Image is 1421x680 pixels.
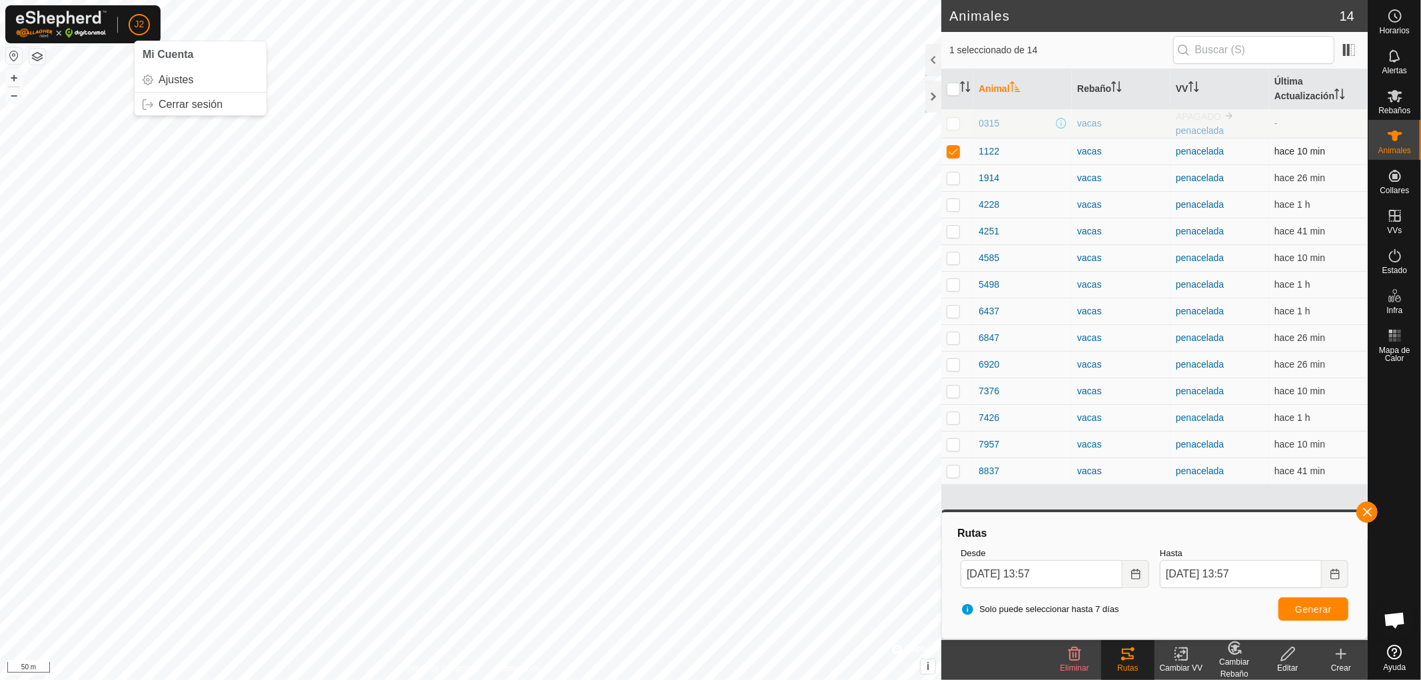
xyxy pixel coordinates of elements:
span: 5498 [979,278,999,292]
th: Rebaño [1072,69,1171,109]
div: vacas [1077,358,1165,372]
a: penacelada [1176,252,1224,263]
span: 1 seleccionado de 14 [949,43,1173,57]
span: 4228 [979,198,999,212]
p-sorticon: Activar para ordenar [1334,91,1345,101]
span: 1122 [979,145,999,159]
span: - [1274,118,1278,129]
a: penacelada [1176,172,1224,183]
span: 7426 [979,411,999,425]
a: penacelada [1176,125,1224,136]
span: Collares [1380,186,1409,194]
div: Chat abierto [1375,600,1415,640]
span: 26 sept 2025, 13:48 [1274,386,1325,396]
span: Eliminar [1060,663,1089,673]
div: Cambiar VV [1155,662,1208,674]
div: Rutas [955,525,1354,541]
label: Hasta [1160,547,1348,560]
p-sorticon: Activar para ordenar [960,83,971,94]
span: Rebaños [1378,107,1410,115]
a: Ajustes [135,69,266,91]
span: Alertas [1382,67,1407,75]
span: 14 [1340,6,1354,26]
span: 0315 [979,117,999,131]
span: 26 sept 2025, 13:32 [1274,359,1325,370]
span: VVs [1387,226,1402,234]
span: 26 sept 2025, 12:02 [1274,279,1310,290]
div: Editar [1261,662,1314,674]
div: vacas [1077,171,1165,185]
button: Choose Date [1123,560,1149,588]
a: penacelada [1176,146,1224,157]
span: Infra [1386,306,1402,314]
div: vacas [1077,251,1165,265]
a: penacelada [1176,332,1224,343]
a: penacelada [1176,359,1224,370]
a: penacelada [1176,226,1224,236]
a: penacelada [1176,466,1224,476]
div: vacas [1077,331,1165,345]
span: Ayuda [1384,663,1406,671]
a: Ayuda [1368,639,1421,677]
button: + [6,70,22,86]
span: 8837 [979,464,999,478]
div: vacas [1077,278,1165,292]
span: Generar [1295,604,1332,615]
input: Buscar (S) [1173,36,1334,64]
th: Animal [973,69,1072,109]
p-sorticon: Activar para ordenar [1010,83,1021,94]
span: 6920 [979,358,999,372]
div: vacas [1077,198,1165,212]
div: vacas [1077,145,1165,159]
span: 26 sept 2025, 12:02 [1274,306,1310,316]
span: 26 sept 2025, 13:48 [1274,439,1325,450]
span: Ajustes [159,75,193,85]
a: Contáctenos [495,663,540,675]
span: 6847 [979,331,999,345]
span: APAGADO [1176,111,1221,122]
button: Capas del Mapa [29,49,45,65]
a: penacelada [1176,439,1224,450]
div: vacas [1077,464,1165,478]
button: Restablecer Mapa [6,48,22,64]
span: 4251 [979,224,999,238]
div: vacas [1077,117,1165,131]
th: Última Actualización [1269,69,1368,109]
label: Desde [961,547,1149,560]
span: 7957 [979,438,999,452]
span: 26 sept 2025, 13:17 [1274,226,1325,236]
span: 4585 [979,251,999,265]
span: J2 [135,17,145,31]
span: Animales [1378,147,1411,155]
p-sorticon: Activar para ordenar [1111,83,1122,94]
span: Estado [1382,266,1407,274]
div: Rutas [1101,662,1155,674]
div: vacas [1077,304,1165,318]
div: vacas [1077,224,1165,238]
span: 26 sept 2025, 13:32 [1274,172,1325,183]
span: 26 sept 2025, 12:02 [1274,412,1310,423]
a: penacelada [1176,199,1224,210]
a: Cerrar sesión [135,94,266,115]
div: vacas [1077,411,1165,425]
span: Solo puede seleccionar hasta 7 días [961,603,1119,616]
button: Choose Date [1322,560,1348,588]
div: Cambiar Rebaño [1208,656,1261,680]
a: penacelada [1176,306,1224,316]
button: i [921,659,935,674]
span: 1914 [979,171,999,185]
div: vacas [1077,384,1165,398]
a: penacelada [1176,386,1224,396]
th: VV [1171,69,1269,109]
span: 6437 [979,304,999,318]
span: 26 sept 2025, 13:32 [1274,332,1325,343]
h2: Animales [949,8,1340,24]
span: i [927,661,929,672]
a: penacelada [1176,279,1224,290]
a: penacelada [1176,412,1224,423]
span: 7376 [979,384,999,398]
div: Crear [1314,662,1368,674]
div: vacas [1077,438,1165,452]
